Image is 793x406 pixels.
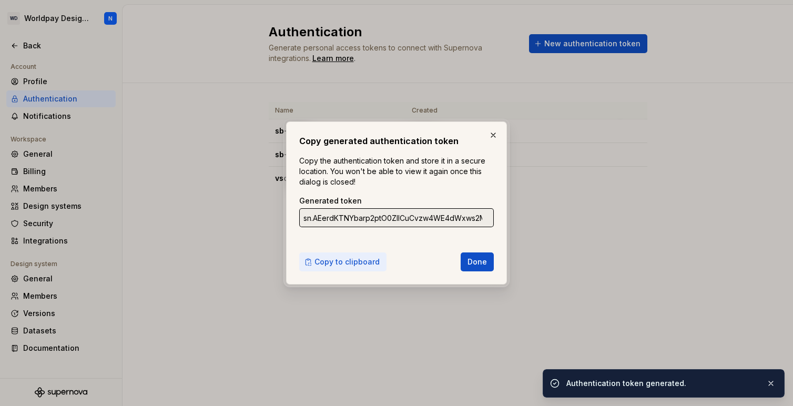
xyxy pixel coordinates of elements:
button: Done [461,252,494,271]
span: Done [467,257,487,267]
div: Authentication token generated. [566,378,758,389]
h2: Copy generated authentication token [299,135,494,147]
span: Copy to clipboard [314,257,380,267]
button: Copy to clipboard [299,252,387,271]
label: Generated token [299,196,362,206]
p: Copy the authentication token and store it in a secure location. You won't be able to view it aga... [299,156,494,187]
